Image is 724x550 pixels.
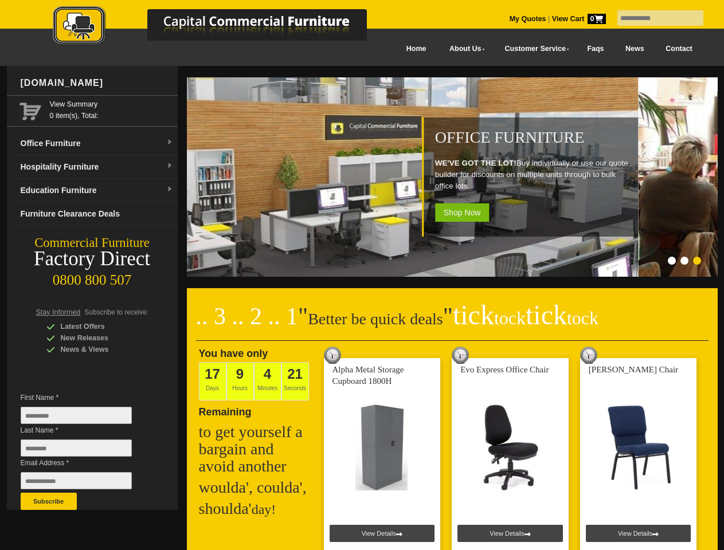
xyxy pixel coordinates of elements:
[7,251,178,267] div: Factory Direct
[281,362,309,400] span: Seconds
[452,347,469,364] img: tick tock deal clock
[287,366,303,382] span: 21
[680,257,688,265] li: Page dot 2
[550,15,605,23] a: View Cart0
[21,6,422,51] a: Capital Commercial Furniture Logo
[580,347,597,364] img: tick tock deal clock
[21,407,132,424] input: First Name *
[21,472,132,489] input: Email Address *
[264,366,271,382] span: 4
[21,439,132,457] input: Last Name *
[252,502,276,517] span: day!
[567,308,598,328] span: tock
[16,132,178,155] a: Office Furnituredropdown
[21,493,77,510] button: Subscribe
[199,362,226,400] span: Days
[21,425,149,436] span: Last Name *
[196,303,299,329] span: .. 3 .. 2 .. 1
[205,366,220,382] span: 17
[510,15,546,23] a: My Quotes
[236,366,244,382] span: 9
[196,307,709,341] h2: Better be quick deals
[50,99,173,120] span: 0 item(s), Total:
[199,402,252,418] span: Remaining
[437,36,492,62] a: About Us
[36,308,81,316] span: Stay Informed
[668,257,676,265] li: Page dot 1
[693,257,701,265] li: Page dot 3
[453,300,598,330] span: tick tick
[46,332,155,344] div: New Releases
[298,303,308,329] span: "
[46,344,155,355] div: News & Views
[21,6,422,48] img: Capital Commercial Furniture Logo
[435,158,632,192] p: Buy individually or use our quote builder for discounts on multiple units through to bulk office ...
[46,321,155,332] div: Latest Offers
[16,66,178,100] div: [DOMAIN_NAME]
[166,163,173,170] img: dropdown
[7,235,178,251] div: Commercial Furniture
[21,392,149,403] span: First Name *
[50,99,173,110] a: View Summary
[199,423,314,475] h2: to get yourself a bargain and avoid another
[324,347,341,364] img: tick tock deal clock
[435,203,490,222] span: Shop Now
[107,77,640,277] img: Office Furniture
[7,266,178,288] div: 0800 800 507
[435,159,516,167] strong: WE'VE GOT THE LOT!
[199,500,314,518] h2: shoulda'
[166,186,173,193] img: dropdown
[615,36,655,62] a: News
[199,348,268,359] span: You have only
[21,457,149,469] span: Email Address *
[16,202,178,226] a: Furniture Clearance Deals
[577,36,615,62] a: Faqs
[16,179,178,202] a: Education Furnituredropdown
[655,36,703,62] a: Contact
[492,36,576,62] a: Customer Service
[552,15,606,23] strong: View Cart
[16,155,178,179] a: Hospitality Furnituredropdown
[443,303,598,329] span: "
[254,362,281,400] span: Minutes
[494,308,526,328] span: tock
[226,362,254,400] span: Hours
[84,308,148,316] span: Subscribe to receive:
[588,14,606,24] span: 0
[166,139,173,146] img: dropdown
[435,129,632,146] h1: Office Furniture
[199,479,314,496] h2: woulda', coulda',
